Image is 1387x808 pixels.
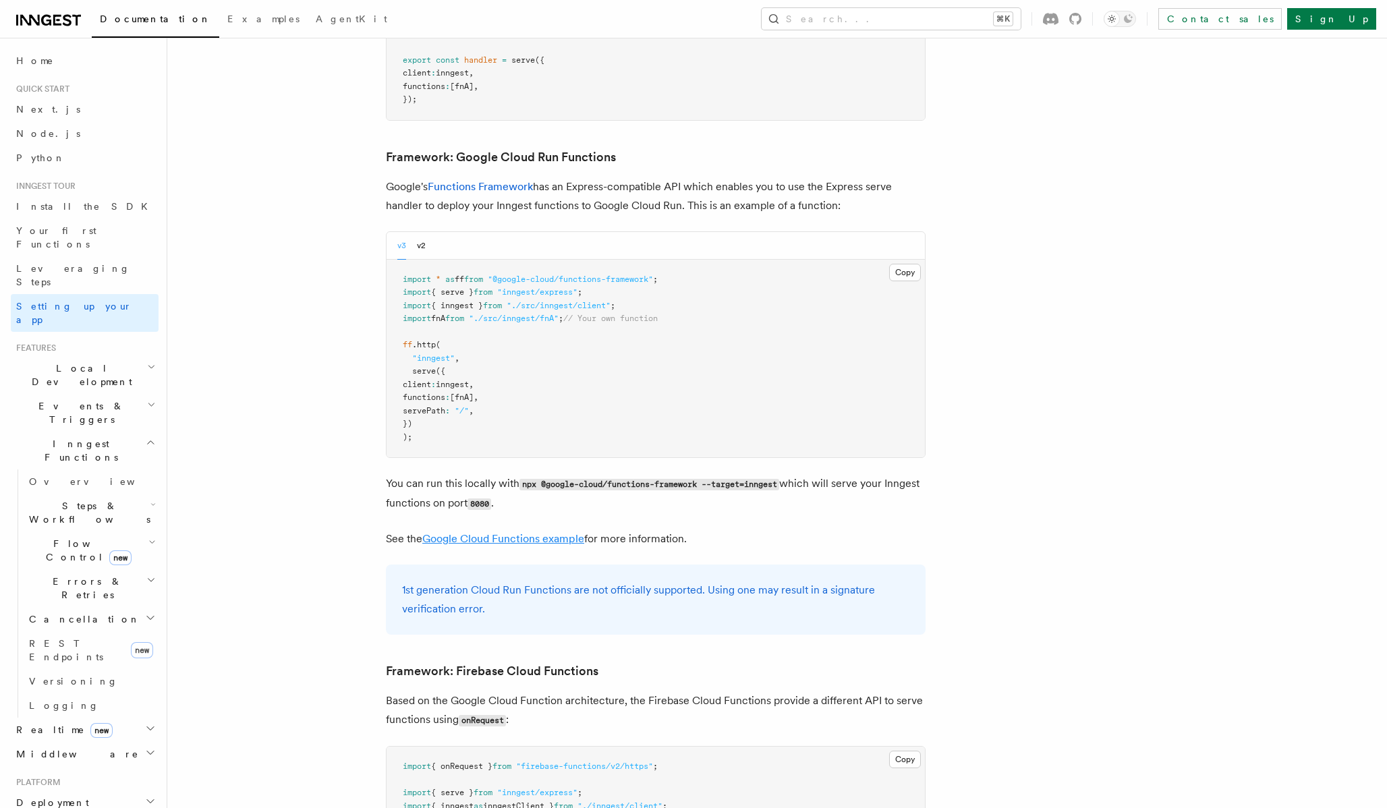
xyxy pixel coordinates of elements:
[11,49,159,73] a: Home
[412,353,455,363] span: "inngest"
[436,68,469,78] span: inngest
[403,432,412,442] span: );
[403,406,445,415] span: servePath
[11,432,159,469] button: Inngest Functions
[386,691,926,730] p: Based on the Google Cloud Function architecture, the Firebase Cloud Functions provide a different...
[11,362,147,388] span: Local Development
[24,669,159,693] a: Versioning
[16,301,132,325] span: Setting up your app
[16,152,65,163] span: Python
[11,97,159,121] a: Next.js
[92,4,219,38] a: Documentation
[436,380,469,389] span: inngest
[611,301,615,310] span: ;
[412,366,436,376] span: serve
[16,201,156,212] span: Install the SDK
[29,638,103,662] span: REST Endpoints
[16,263,130,287] span: Leveraging Steps
[11,437,146,464] span: Inngest Functions
[16,225,96,250] span: Your first Functions
[11,343,56,353] span: Features
[455,275,464,284] span: ff
[403,287,431,297] span: import
[469,68,474,78] span: ,
[431,68,436,78] span: :
[16,128,80,139] span: Node.js
[762,8,1021,30] button: Search...⌘K
[316,13,387,24] span: AgentKit
[11,394,159,432] button: Events & Triggers
[474,788,492,797] span: from
[29,676,118,687] span: Versioning
[403,55,431,65] span: export
[11,718,159,742] button: Realtimenew
[431,287,474,297] span: { serve }
[653,761,658,771] span: ;
[24,494,159,531] button: Steps & Workflows
[403,68,431,78] span: client
[11,219,159,256] a: Your first Functions
[24,607,159,631] button: Cancellation
[11,747,139,761] span: Middleware
[417,232,426,260] button: v2
[386,148,616,167] a: Framework: Google Cloud Run Functions
[1104,11,1136,27] button: Toggle dark mode
[445,393,450,402] span: :
[29,476,168,487] span: Overview
[431,761,492,771] span: { onRequest }
[464,275,483,284] span: from
[577,287,582,297] span: ;
[386,662,598,681] a: Framework: Firebase Cloud Functions
[422,532,584,545] a: Google Cloud Functions example
[403,94,417,104] span: });
[403,340,412,349] span: ff
[431,314,445,323] span: fnA
[488,275,653,284] span: "@google-cloud/functions-framework"
[559,314,563,323] span: ;
[519,479,779,490] code: npx @google-cloud/functions-framework --target=inngest
[11,181,76,192] span: Inngest tour
[402,581,909,618] p: 1st generation Cloud Run Functions are not officially supported. Using one may result in a signat...
[403,419,412,428] span: })
[131,642,153,658] span: new
[431,380,436,389] span: :
[29,700,99,711] span: Logging
[403,82,445,91] span: functions
[455,353,459,363] span: ,
[24,537,148,564] span: Flow Control
[535,55,544,65] span: ({
[403,393,445,402] span: functions
[445,314,464,323] span: from
[403,761,431,771] span: import
[11,469,159,718] div: Inngest Functions
[11,121,159,146] a: Node.js
[436,340,441,349] span: (
[450,82,474,91] span: [fnA]
[90,723,113,738] span: new
[474,287,492,297] span: from
[474,82,478,91] span: ,
[483,301,502,310] span: from
[464,55,497,65] span: handler
[386,474,926,513] p: You can run this locally with which will serve your Inngest functions on port .
[16,54,54,67] span: Home
[219,4,308,36] a: Examples
[11,256,159,294] a: Leveraging Steps
[403,275,431,284] span: import
[109,550,132,565] span: new
[436,366,445,376] span: ({
[403,788,431,797] span: import
[469,380,474,389] span: ,
[24,693,159,718] a: Logging
[11,777,61,788] span: Platform
[497,788,577,797] span: "inngest/express"
[431,788,474,797] span: { serve }
[1287,8,1376,30] a: Sign Up
[653,275,658,284] span: ;
[403,380,431,389] span: client
[492,761,511,771] span: from
[11,742,159,766] button: Middleware
[24,612,140,626] span: Cancellation
[469,406,474,415] span: ,
[16,104,80,115] span: Next.js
